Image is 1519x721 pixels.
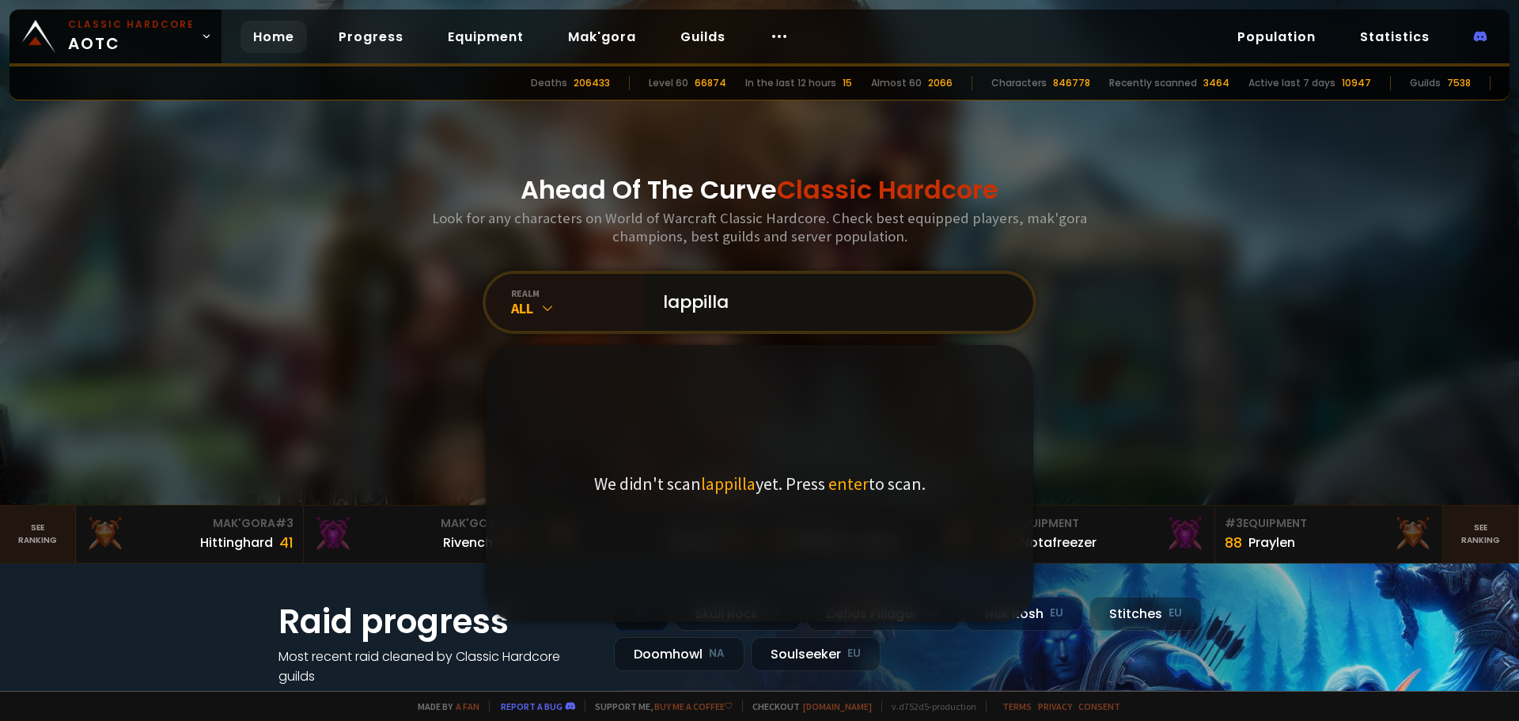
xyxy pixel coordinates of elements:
div: Praylen [1248,533,1295,552]
div: 15 [843,76,852,90]
div: Doomhowl [614,637,744,671]
a: #2Equipment88Notafreezer [987,506,1215,563]
div: Mak'Gora [85,515,294,532]
p: We didn't scan yet. Press to scan. [594,472,926,495]
small: EU [1050,605,1063,621]
small: Classic Hardcore [68,17,195,32]
span: # 3 [1225,515,1243,531]
a: Equipment [435,21,536,53]
a: Mak'Gora#2Rivench100 [304,506,532,563]
small: NA [709,646,725,662]
span: Classic Hardcore [777,172,998,207]
div: Active last 7 days [1248,76,1335,90]
a: Mak'gora [555,21,649,53]
h1: Ahead Of The Curve [521,171,998,209]
h4: Most recent raid cleaned by Classic Hardcore guilds [278,647,595,686]
a: Population [1225,21,1328,53]
div: Mak'Gora [313,515,521,532]
div: 846778 [1053,76,1090,90]
a: Mak'Gora#3Hittinghard41 [76,506,304,563]
div: Characters [991,76,1047,90]
div: realm [511,287,644,299]
a: Progress [326,21,416,53]
span: Made by [408,700,479,712]
span: enter [828,472,869,495]
div: Equipment [1225,515,1433,532]
a: a fan [456,700,479,712]
div: Hittinghard [200,533,273,552]
a: Seeranking [1443,506,1519,563]
div: 7538 [1447,76,1471,90]
div: Nek'Rosh [965,597,1083,631]
div: 206433 [574,76,610,90]
div: 88 [1225,532,1242,553]
div: Guilds [1410,76,1441,90]
div: Stitches [1089,597,1202,631]
div: 41 [279,532,294,553]
div: Equipment [997,515,1205,532]
h3: Look for any characters on World of Warcraft Classic Hardcore. Check best equipped players, mak'g... [426,209,1093,245]
a: Report a bug [501,700,563,712]
div: In the last 12 hours [745,76,836,90]
div: 10947 [1342,76,1371,90]
div: 2066 [928,76,953,90]
span: lappilla [701,472,756,495]
span: Checkout [742,700,872,712]
a: Terms [1002,700,1032,712]
div: Recently scanned [1109,76,1197,90]
small: EU [1169,605,1182,621]
span: # 3 [275,515,294,531]
a: See all progress [278,687,381,705]
div: Deaths [531,76,567,90]
a: [DOMAIN_NAME] [803,700,872,712]
a: Classic HardcoreAOTC [9,9,222,63]
div: Soulseeker [751,637,881,671]
a: #3Equipment88Praylen [1215,506,1443,563]
a: Consent [1078,700,1120,712]
div: Almost 60 [871,76,922,90]
div: 3464 [1203,76,1229,90]
span: AOTC [68,17,195,55]
a: Home [241,21,307,53]
div: Rivench [443,533,493,552]
div: Notafreezer [1021,533,1097,552]
a: Privacy [1038,700,1072,712]
a: Statistics [1347,21,1442,53]
h1: Raid progress [278,597,595,647]
small: EU [847,646,861,662]
div: Level 60 [649,76,688,90]
div: 66874 [695,76,726,90]
a: Guilds [668,21,738,53]
span: v. d752d5 - production [881,700,976,712]
a: Buy me a coffee [654,700,733,712]
input: Search a character... [653,274,1014,331]
div: All [511,299,644,317]
span: Support me, [585,700,733,712]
